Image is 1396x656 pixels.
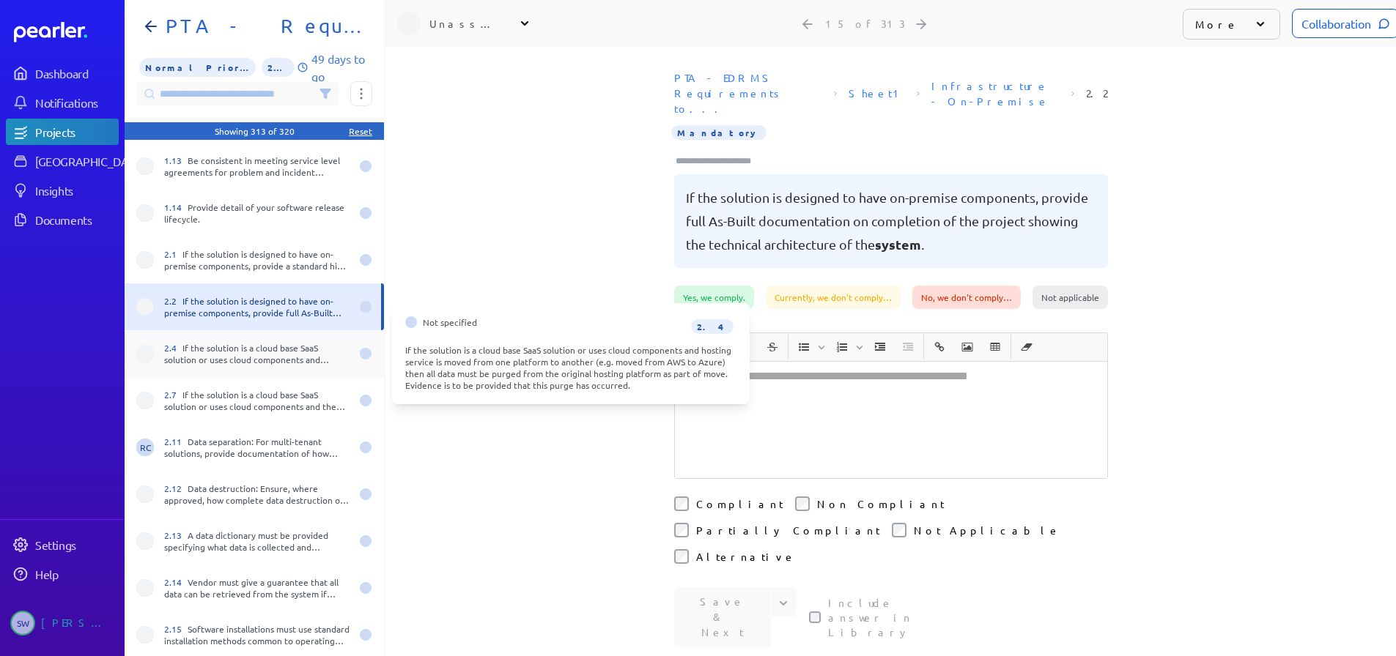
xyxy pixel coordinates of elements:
[164,436,350,459] div: Data separation: For multi-tenant solutions, provide documentation of how adequate separation and...
[830,335,854,359] button: Insert Ordered List
[6,177,119,204] a: Insights
[164,482,350,506] div: Data destruction: Ensure, where approved, how complete data destruction of records is confirmed, ...
[164,201,350,225] div: Provide detail of your software release lifecycle.
[6,561,119,587] a: Help
[164,295,182,307] span: 2.2
[6,60,119,86] a: Dashboard
[6,605,119,641] a: SW[PERSON_NAME]
[164,529,188,541] span: 2.13
[164,436,188,447] span: 2.11
[867,335,893,359] span: Increase Indent
[35,124,117,139] div: Projects
[6,532,119,558] a: Settings
[164,623,350,646] div: Software installations must use standard installation methods common to operating systems being u...
[164,342,350,365] div: If the solution is a cloud base SaaS solution or uses cloud components and hosting service is mov...
[843,80,911,107] span: Sheet: Sheet1
[983,335,1008,359] button: Insert table
[926,72,1066,115] span: Section: Infrastructure - On-Premise
[139,58,256,77] span: Priority
[6,119,119,145] a: Projects
[35,95,117,110] div: Notifications
[927,335,952,359] button: Insert link
[262,58,295,77] span: 2% of Questions Completed
[1014,335,1039,359] button: Clear Formatting
[914,523,1060,537] label: Not Applicable
[35,567,117,581] div: Help
[423,316,477,335] span: Not specified
[35,212,117,227] div: Documents
[35,537,117,552] div: Settings
[691,319,734,334] span: 2.4
[760,335,785,359] button: Strike through
[696,496,783,511] label: Compliant
[164,342,182,354] span: 2.4
[136,439,154,456] span: Robert Craig
[164,154,350,178] div: Be consistent in meeting service level agreements for problem and incident management.
[41,611,114,635] div: [PERSON_NAME]
[35,183,117,198] div: Insights
[829,335,865,359] span: Insert Ordered List
[164,295,350,318] div: If the solution is designed to have on-premise components, provide full As-Built documentation on...
[766,286,901,309] div: Currently, we don't comply…
[6,89,119,116] a: Notifications
[759,335,786,359] span: Strike through
[912,286,1021,309] div: No, we don't comply…
[791,335,827,359] span: Insert Unordered List
[671,125,767,140] span: Importance Mandatory
[164,248,182,260] span: 2.1
[164,201,188,213] span: 1.14
[1013,335,1040,359] span: Clear Formatting
[817,496,945,511] label: Non Compliant
[10,611,35,635] span: Steve Whittington
[674,154,765,168] input: Type here to add tags
[674,286,754,309] div: Yes, we comply.
[1195,17,1238,31] p: More
[955,335,980,359] button: Insert Image
[1033,286,1108,309] div: Not applicable
[429,16,503,31] div: Unassigned
[164,576,188,588] span: 2.14
[164,389,182,400] span: 2.7
[809,611,821,623] input: This checkbox controls whether your answer will be included in the Answer Library for future use
[982,335,1008,359] span: Insert table
[686,186,1096,256] pre: If the solution is designed to have on-premise components, provide full As-Built documentation on...
[1080,80,1113,107] span: Reference Number: 2.2
[35,154,144,168] div: [GEOGRAPHIC_DATA]
[668,64,828,122] span: Document: PTA - EDRMS Requirements to Vendors.xlsx
[6,206,119,233] a: Documents
[164,529,350,553] div: A data dictionary must be provided specifying what data is collected and maintained by the system...
[696,523,880,537] label: Partially Compliant
[875,236,921,253] span: system
[696,549,796,564] label: Alternative
[311,50,372,85] p: 49 days to go
[160,15,361,38] h1: PTA - Requirements to Vendors 202509 - PoC
[895,335,921,359] span: Decrease Indent
[35,66,117,81] div: Dashboard
[868,335,893,359] button: Increase Indent
[164,623,188,635] span: 2.15
[14,22,119,42] a: Dashboard
[215,125,295,137] div: Showing 313 of 320
[164,389,350,412] div: If the solution is a cloud base SaaS solution or uses cloud components and the platform is to res...
[791,335,816,359] button: Insert Unordered List
[164,482,188,494] span: 2.12
[828,595,953,639] label: This checkbox controls whether your answer will be included in the Answer Library for future use
[164,576,350,600] div: Vendor must give a guarantee that all data can be retrieved from the system if there is a cessati...
[926,335,953,359] span: Insert link
[954,335,980,359] span: Insert Image
[164,248,350,272] div: If the solution is designed to have on-premise components, provide a standard high level architec...
[164,154,188,166] span: 1.13
[405,344,736,391] div: If the solution is a cloud base SaaS solution or uses cloud components and hosting service is mov...
[6,148,119,174] a: [GEOGRAPHIC_DATA]
[349,125,372,137] div: Reset
[825,17,905,30] div: 15 of 313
